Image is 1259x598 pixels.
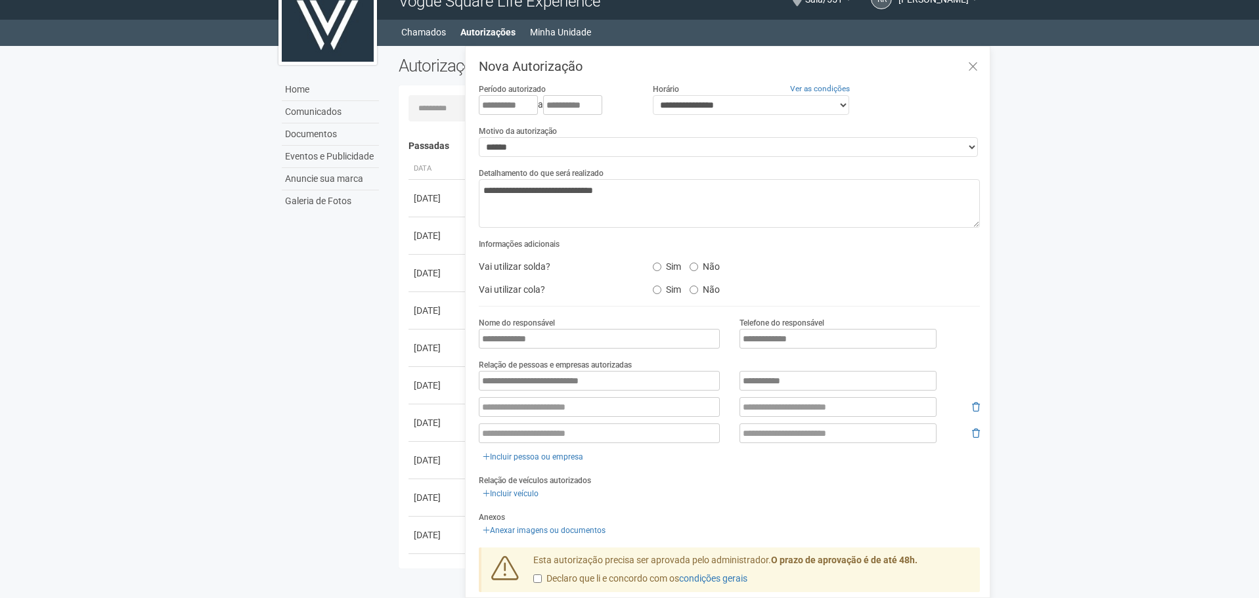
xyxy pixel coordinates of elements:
[282,79,379,101] a: Home
[414,454,462,467] div: [DATE]
[469,257,642,276] div: Vai utilizar solda?
[414,528,462,542] div: [DATE]
[409,158,468,180] th: Data
[690,257,720,272] label: Não
[771,555,917,565] strong: O prazo de aprovação é de até 48h.
[479,95,632,115] div: a
[469,280,642,299] div: Vai utilizar cola?
[479,167,604,179] label: Detalhamento do que será realizado
[653,286,661,294] input: Sim
[479,238,560,250] label: Informações adicionais
[972,402,980,412] i: Remover
[401,23,446,41] a: Chamados
[972,429,980,438] i: Remover
[533,572,747,586] label: Declaro que li e concordo com os
[479,450,587,464] a: Incluir pessoa ou empresa
[690,286,698,294] input: Não
[479,125,557,137] label: Motivo da autorização
[690,263,698,271] input: Não
[414,416,462,429] div: [DATE]
[414,304,462,317] div: [DATE]
[282,168,379,190] a: Anuncie sua marca
[414,491,462,504] div: [DATE]
[479,83,546,95] label: Período autorizado
[653,83,679,95] label: Horário
[533,574,542,583] input: Declaro que li e concordo com oscondições gerais
[653,280,681,295] label: Sim
[479,511,505,523] label: Anexos
[679,573,747,584] a: condições gerais
[479,523,609,538] a: Anexar imagens ou documentos
[409,141,971,151] h4: Passadas
[653,263,661,271] input: Sim
[740,317,824,329] label: Telefone do responsável
[414,267,462,280] div: [DATE]
[282,146,379,168] a: Eventos e Publicidade
[690,280,720,295] label: Não
[530,23,591,41] a: Minha Unidade
[414,229,462,242] div: [DATE]
[282,190,379,212] a: Galeria de Fotos
[399,56,680,75] h2: Autorizações
[414,341,462,354] div: [DATE]
[523,554,981,592] div: Esta autorização precisa ser aprovada pelo administrador.
[479,317,555,329] label: Nome do responsável
[479,359,632,371] label: Relação de pessoas e empresas autorizadas
[479,486,542,501] a: Incluir veículo
[653,257,681,272] label: Sim
[282,123,379,146] a: Documentos
[790,84,850,93] a: Ver as condições
[282,101,379,123] a: Comunicados
[479,60,980,73] h3: Nova Autorização
[414,379,462,392] div: [DATE]
[414,192,462,205] div: [DATE]
[460,23,516,41] a: Autorizações
[479,475,591,486] label: Relação de veículos autorizados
